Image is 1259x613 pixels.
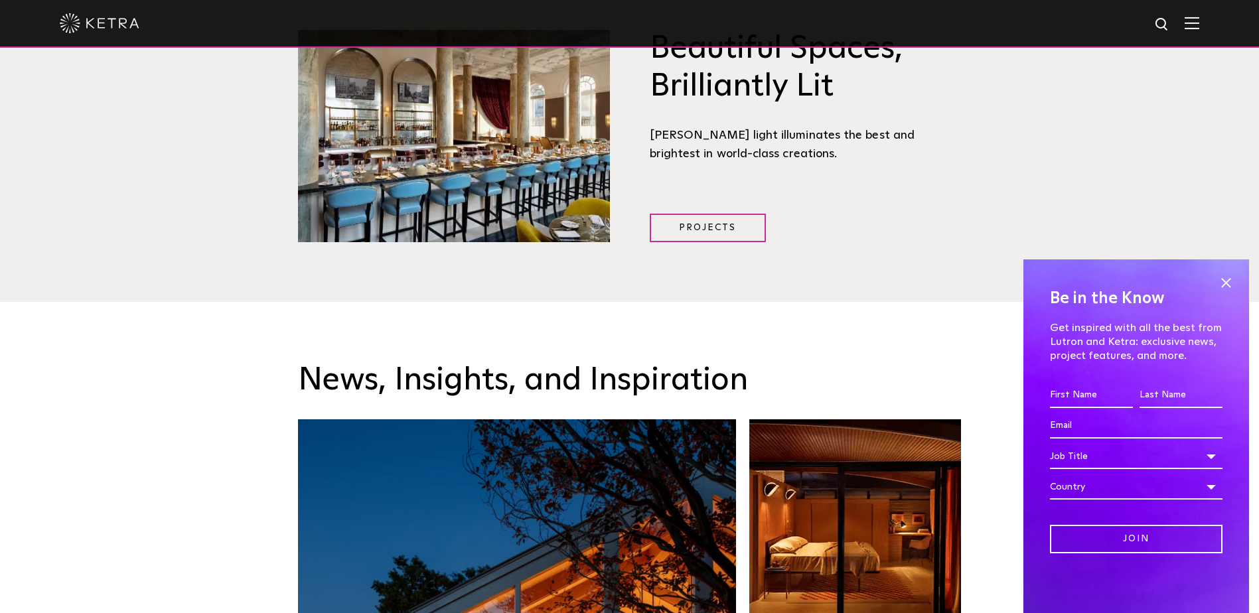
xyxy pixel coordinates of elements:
[1050,413,1222,439] input: Email
[650,30,962,106] h3: Beautiful Spaces, Brilliantly Lit
[1050,444,1222,469] div: Job Title
[1050,525,1222,553] input: Join
[650,214,766,242] a: Projects
[298,30,610,242] img: Brilliantly Lit@2x
[1154,17,1171,33] img: search icon
[1050,321,1222,362] p: Get inspired with all the best from Lutron and Ketra: exclusive news, project features, and more.
[1050,474,1222,500] div: Country
[650,126,962,164] div: [PERSON_NAME] light illuminates the best and brightest in world-class creations.
[1050,286,1222,311] h4: Be in the Know
[60,13,139,33] img: ketra-logo-2019-white
[1185,17,1199,29] img: Hamburger%20Nav.svg
[1050,383,1133,408] input: First Name
[298,362,962,400] h3: News, Insights, and Inspiration
[1140,383,1222,408] input: Last Name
